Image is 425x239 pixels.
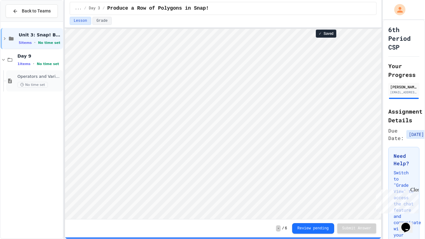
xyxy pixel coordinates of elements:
h1: 6th Period CSP [388,25,419,51]
span: 1 items [17,62,30,66]
iframe: chat widget [373,187,419,213]
span: Back to Teams [22,8,51,14]
div: My Account [388,2,407,17]
span: 6 [285,226,287,231]
span: Day 3 [89,6,100,11]
button: Lesson [70,17,91,25]
span: - [276,225,281,232]
h3: Need Help? [394,152,414,167]
button: Submit Answer [337,223,376,233]
span: No time set [17,82,48,88]
span: Produce a Row of Polygons in Snap! [107,5,209,12]
span: / [282,226,284,231]
span: Due Date: [388,127,404,142]
div: Chat with us now!Close [2,2,43,40]
span: • [33,61,34,66]
span: / [84,6,86,11]
span: No time set [38,41,60,45]
span: 5 items [19,41,32,45]
h2: Your Progress [388,62,419,79]
iframe: Snap! Programming Environment [65,29,381,219]
iframe: chat widget [399,214,419,233]
span: Day 9 [17,53,62,59]
span: ✓ [319,31,322,36]
span: ... [75,6,82,11]
button: Grade [92,17,112,25]
span: / [103,6,105,11]
button: Back to Teams [6,4,58,18]
span: Saved [324,31,334,36]
h2: Assignment Details [388,107,419,124]
div: [PERSON_NAME] [390,84,418,90]
div: [EMAIL_ADDRESS][DOMAIN_NAME] [390,90,418,95]
span: Unit 3: Snap! Basics [19,32,62,38]
button: Review pending [292,223,334,234]
span: • [34,40,35,45]
span: Operators and Variables [17,74,62,79]
span: No time set [37,62,59,66]
span: Submit Answer [342,226,371,231]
